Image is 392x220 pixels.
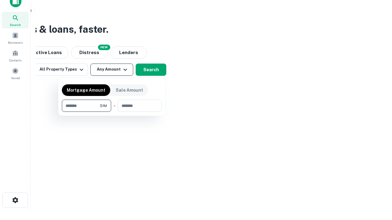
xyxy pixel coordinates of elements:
[116,87,143,94] p: Sale Amount
[114,100,115,112] div: -
[67,87,105,94] p: Mortgage Amount
[100,103,107,108] span: $1M
[361,171,392,200] iframe: Chat Widget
